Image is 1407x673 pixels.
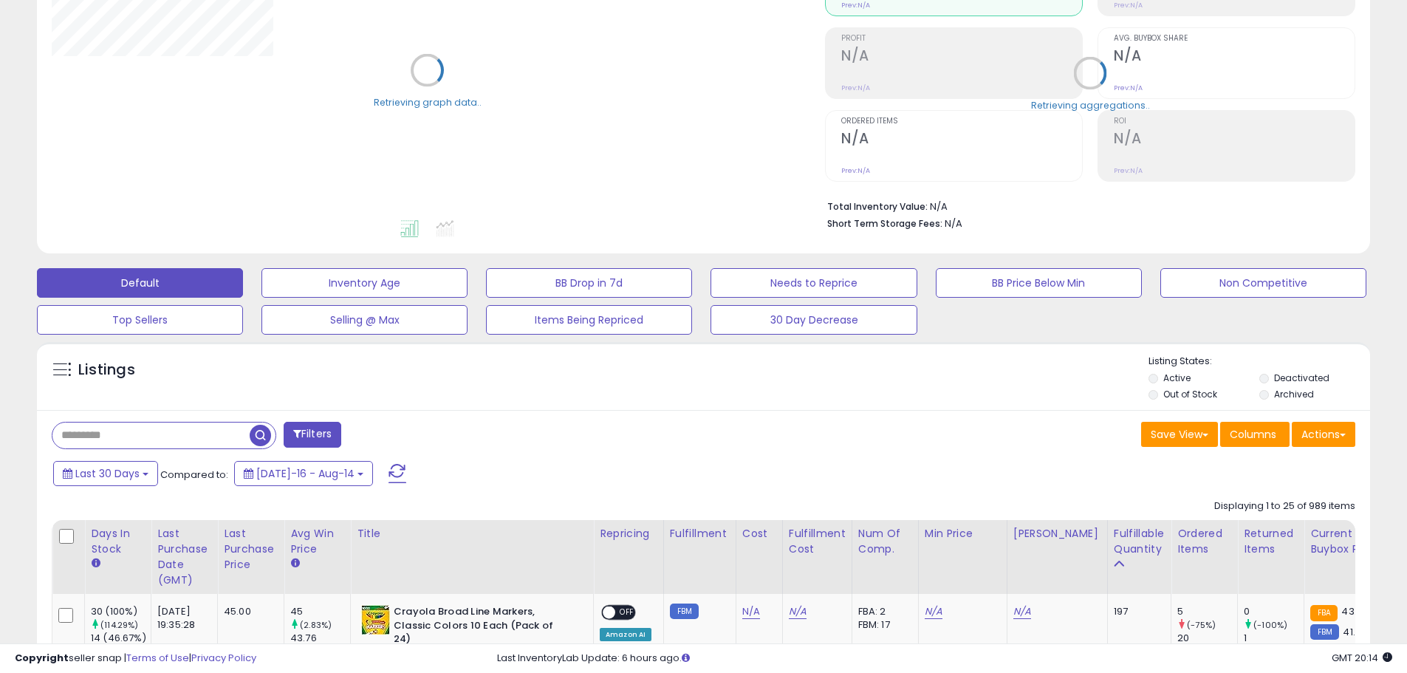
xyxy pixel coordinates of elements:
[360,605,390,635] img: 51XWvE3m6CL._SL40_.jpg
[925,526,1001,542] div: Min Price
[157,526,211,588] div: Last Purchase Date (GMT)
[1187,619,1216,631] small: (-75%)
[91,557,100,570] small: Days In Stock.
[91,605,151,618] div: 30 (100%)
[224,605,273,618] div: 45.00
[91,526,145,557] div: Days In Stock
[1114,605,1160,618] div: 197
[486,305,692,335] button: Items Being Repriced
[75,466,140,481] span: Last 30 Days
[261,268,468,298] button: Inventory Age
[858,618,907,632] div: FBM: 17
[1310,624,1339,640] small: FBM
[284,422,341,448] button: Filters
[670,604,699,619] small: FBM
[15,652,256,666] div: seller snap | |
[1220,422,1290,447] button: Columns
[789,526,846,557] div: Fulfillment Cost
[1163,372,1191,384] label: Active
[1244,526,1298,557] div: Returned Items
[1031,98,1150,112] div: Retrieving aggregations..
[1214,499,1355,513] div: Displaying 1 to 25 of 989 items
[1310,526,1386,557] div: Current Buybox Price
[711,268,917,298] button: Needs to Reprice
[191,651,256,665] a: Privacy Policy
[290,557,299,570] small: Avg Win Price.
[1274,372,1329,384] label: Deactivated
[160,468,228,482] span: Compared to:
[742,526,776,542] div: Cost
[126,651,189,665] a: Terms of Use
[615,607,639,619] span: OFF
[256,466,355,481] span: [DATE]-16 - Aug-14
[858,605,907,618] div: FBA: 2
[1332,651,1392,665] span: 2025-09-14 20:14 GMT
[1310,605,1338,621] small: FBA
[290,526,344,557] div: Avg Win Price
[1292,422,1355,447] button: Actions
[858,526,912,557] div: Num of Comp.
[1230,427,1276,442] span: Columns
[1341,604,1363,618] span: 43.5
[600,526,657,542] div: Repricing
[1343,625,1361,639] span: 41.5
[789,604,807,619] a: N/A
[157,605,206,632] div: [DATE] 19:35:28
[742,604,760,619] a: N/A
[100,619,138,631] small: (114.29%)
[1253,619,1287,631] small: (-100%)
[78,360,135,380] h5: Listings
[15,651,69,665] strong: Copyright
[37,268,243,298] button: Default
[374,95,482,109] div: Retrieving graph data..
[53,461,158,486] button: Last 30 Days
[670,526,730,542] div: Fulfillment
[1244,605,1304,618] div: 0
[300,619,332,631] small: (2.83%)
[1013,526,1101,542] div: [PERSON_NAME]
[1160,268,1366,298] button: Non Competitive
[224,526,278,573] div: Last Purchase Price
[1013,604,1031,619] a: N/A
[711,305,917,335] button: 30 Day Decrease
[37,305,243,335] button: Top Sellers
[1274,388,1314,400] label: Archived
[357,526,587,542] div: Title
[234,461,373,486] button: [DATE]-16 - Aug-14
[1177,526,1231,557] div: Ordered Items
[925,604,942,619] a: N/A
[936,268,1142,298] button: BB Price Below Min
[600,628,651,641] div: Amazon AI
[486,268,692,298] button: BB Drop in 7d
[1177,605,1237,618] div: 5
[1163,388,1217,400] label: Out of Stock
[1141,422,1218,447] button: Save View
[261,305,468,335] button: Selling @ Max
[394,605,573,650] b: Crayola Broad Line Markers, Classic Colors 10 Each (Pack of 24)
[497,652,1392,666] div: Last InventoryLab Update: 6 hours ago.
[1148,355,1370,369] p: Listing States:
[1114,526,1165,557] div: Fulfillable Quantity
[290,605,350,618] div: 45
